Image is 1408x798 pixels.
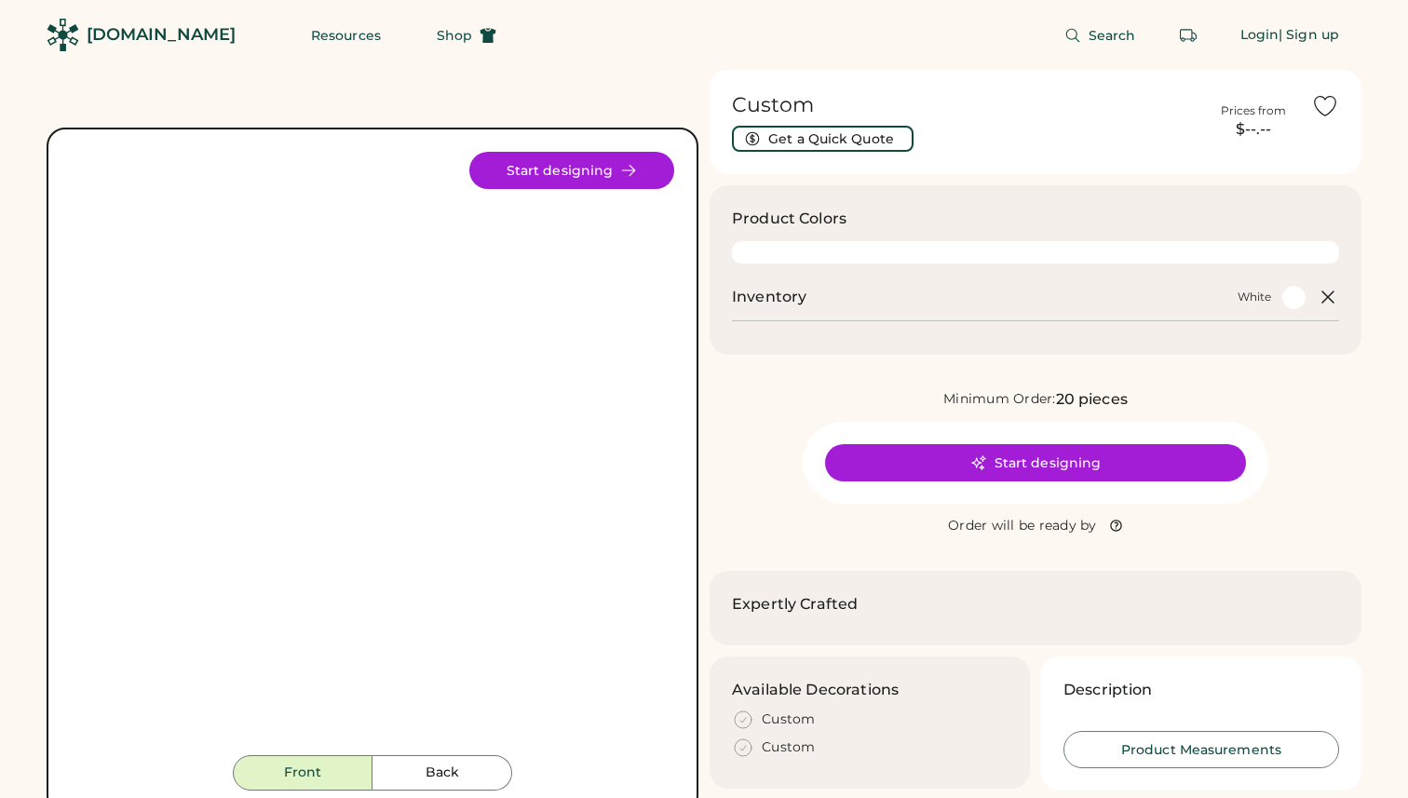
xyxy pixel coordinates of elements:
[1221,103,1286,118] div: Prices from
[732,126,914,152] button: Get a Quick Quote
[1279,26,1339,45] div: | Sign up
[732,92,1196,118] h1: Custom
[762,710,816,729] div: Custom
[469,152,674,189] button: Start designing
[233,755,372,791] button: Front
[732,286,806,308] h2: Inventory
[414,17,519,54] button: Shop
[732,208,846,230] h3: Product Colors
[1042,17,1158,54] button: Search
[762,738,816,757] div: Custom
[732,593,858,615] h2: Expertly Crafted
[1207,118,1300,141] div: $--.--
[1170,17,1207,54] button: Retrieve an order
[87,23,236,47] div: [DOMAIN_NAME]
[943,390,1056,409] div: Minimum Order:
[732,679,899,701] h3: Available Decorations
[1089,29,1136,42] span: Search
[289,17,403,54] button: Resources
[1056,388,1128,411] div: 20 pieces
[948,517,1097,535] div: Order will be ready by
[47,19,79,51] img: Rendered Logo - Screens
[1238,290,1271,304] div: White
[1063,731,1339,768] button: Product Measurements
[372,755,512,791] button: Back
[825,444,1246,481] button: Start designing
[71,152,674,755] img: Product Image
[1063,679,1153,701] h3: Description
[437,29,472,42] span: Shop
[1240,26,1279,45] div: Login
